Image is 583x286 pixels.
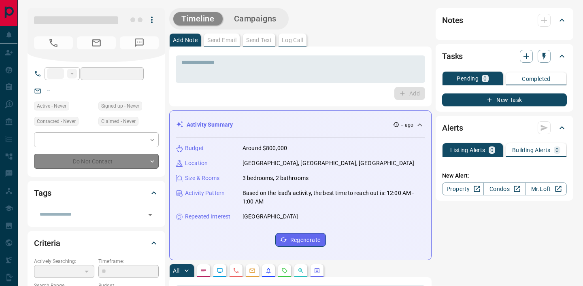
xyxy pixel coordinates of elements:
p: Listing Alerts [450,147,485,153]
p: Building Alerts [512,147,551,153]
h2: Alerts [442,121,463,134]
span: No Number [120,36,159,49]
p: Activity Summary [187,121,233,129]
button: Regenerate [275,233,326,247]
p: Add Note [173,37,198,43]
div: Criteria [34,233,159,253]
h2: Notes [442,14,463,27]
button: Timeline [173,12,223,25]
p: Repeated Interest [185,212,230,221]
p: -- ago [401,121,413,129]
a: Property [442,182,484,195]
p: Based on the lead's activity, the best time to reach out is: 12:00 AM - 1:00 AM [243,189,425,206]
a: Mr.Loft [525,182,567,195]
div: Alerts [442,118,567,138]
button: Open [145,209,156,220]
h2: Tasks [442,50,463,63]
button: New Task [442,93,567,106]
div: Notes [442,11,567,30]
p: New Alert: [442,172,567,180]
span: Signed up - Never [101,102,139,110]
p: Size & Rooms [185,174,220,182]
p: 0 [490,147,494,153]
p: Around $800,000 [243,144,287,153]
svg: Opportunities [298,267,304,274]
p: Timeframe: [98,258,159,265]
span: No Number [34,36,73,49]
p: 0 [555,147,559,153]
svg: Notes [200,267,207,274]
p: 3 bedrooms, 2 bathrooms [243,174,309,182]
div: Tasks [442,47,567,66]
h2: Tags [34,186,51,199]
p: Budget [185,144,204,153]
p: All [173,268,179,273]
div: Activity Summary-- ago [176,117,425,132]
p: [GEOGRAPHIC_DATA], [GEOGRAPHIC_DATA], [GEOGRAPHIC_DATA] [243,159,414,167]
p: Completed [522,76,551,82]
div: Tags [34,183,159,203]
svg: Emails [249,267,255,274]
p: Actively Searching: [34,258,94,265]
svg: Agent Actions [314,267,320,274]
svg: Lead Browsing Activity [217,267,223,274]
p: 0 [483,76,487,81]
div: Do Not Contact [34,154,159,169]
p: [GEOGRAPHIC_DATA] [243,212,298,221]
p: Location [185,159,208,167]
span: Active - Never [37,102,66,110]
span: Claimed - Never [101,117,136,125]
p: Pending [457,76,479,81]
span: No Email [77,36,116,49]
svg: Requests [281,267,288,274]
button: Campaigns [226,12,285,25]
svg: Listing Alerts [265,267,272,274]
p: Activity Pattern [185,189,225,197]
a: -- [47,87,50,94]
span: Contacted - Never [37,117,76,125]
h2: Criteria [34,237,60,250]
a: Condos [483,182,525,195]
svg: Calls [233,267,239,274]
